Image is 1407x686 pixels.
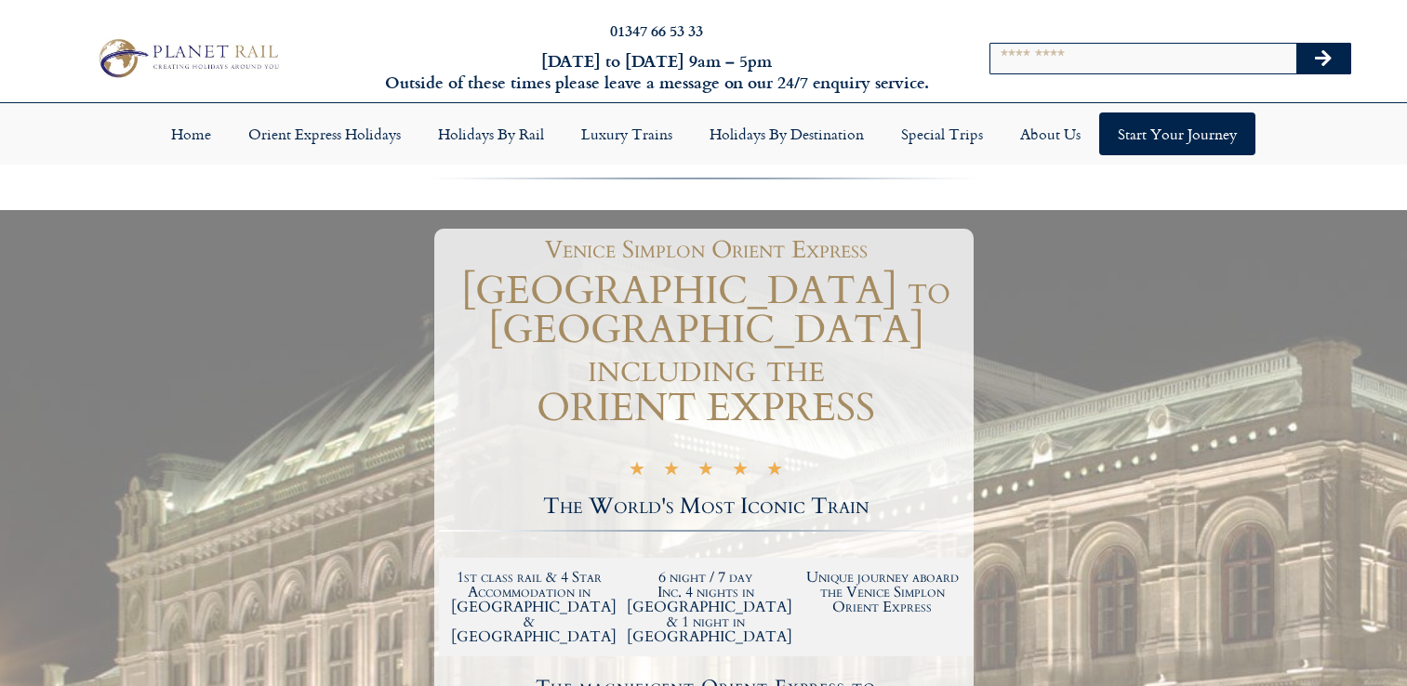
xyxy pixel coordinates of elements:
[697,461,714,482] i: ★
[610,20,703,41] a: 01347 66 53 33
[803,570,962,614] h2: Unique journey aboard the Venice Simplon Orient Express
[1002,112,1099,155] a: About Us
[379,50,933,94] h6: [DATE] to [DATE] 9am – 5pm Outside of these times please leave a message on our 24/7 enquiry serv...
[1296,44,1350,73] button: Search
[883,112,1002,155] a: Special Trips
[91,34,284,82] img: Planet Rail Train Holidays Logo
[691,112,883,155] a: Holidays by Destination
[766,461,783,482] i: ★
[732,461,749,482] i: ★
[663,461,680,482] i: ★
[9,112,1398,155] nav: Menu
[1099,112,1255,155] a: Start your Journey
[629,461,645,482] i: ★
[451,570,609,644] h2: 1st class rail & 4 Star Accommodation in [GEOGRAPHIC_DATA] & [GEOGRAPHIC_DATA]
[629,458,783,482] div: 5/5
[153,112,230,155] a: Home
[230,112,419,155] a: Orient Express Holidays
[563,112,691,155] a: Luxury Trains
[419,112,563,155] a: Holidays by Rail
[448,238,964,262] h1: Venice Simplon Orient Express
[439,495,974,518] h2: The World's Most Iconic Train
[439,271,974,428] h1: [GEOGRAPHIC_DATA] to [GEOGRAPHIC_DATA] including the ORIENT EXPRESS
[627,570,785,644] h2: 6 night / 7 day Inc. 4 nights in [GEOGRAPHIC_DATA] & 1 night in [GEOGRAPHIC_DATA]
